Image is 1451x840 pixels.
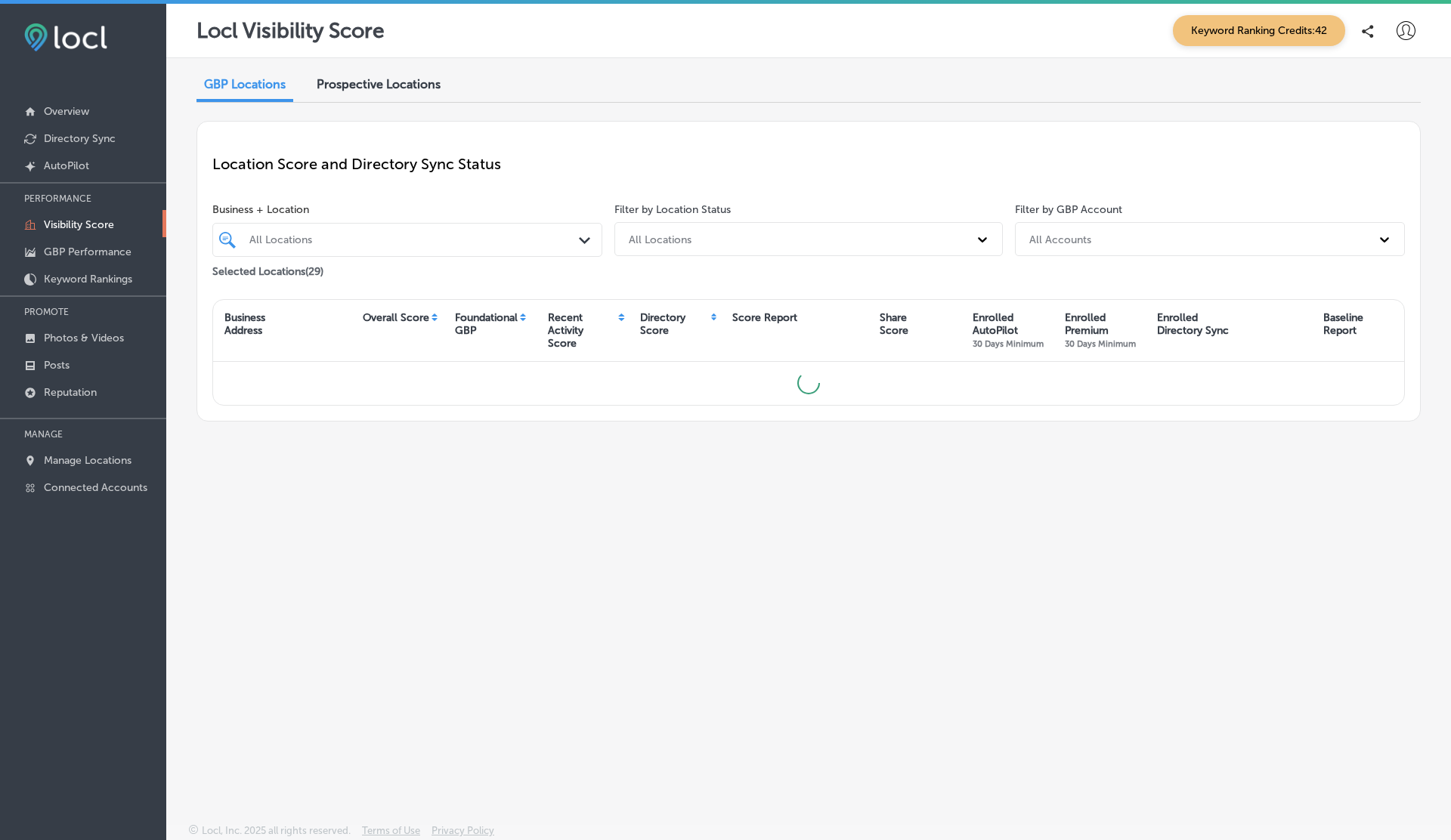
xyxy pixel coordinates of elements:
div: Directory Score [640,311,709,337]
p: Directory Sync [44,132,116,145]
span: Keyword Ranking Credits: 42 [1173,15,1345,46]
label: Filter by GBP Account [1015,203,1122,216]
p: Connected Accounts [44,481,147,494]
p: GBP Performance [44,246,131,258]
span: 30 Days Minimum [1065,338,1136,349]
span: Prospective Locations [317,77,441,91]
div: Business Address [224,311,265,337]
p: Photos & Videos [44,332,124,344]
div: Score Report [732,311,797,324]
p: AutoPilot [44,159,89,172]
p: Posts [44,359,70,372]
p: Keyword Rankings [44,273,132,286]
p: Visibility Score [44,218,114,231]
div: Enrolled AutoPilot [973,311,1044,350]
span: 30 Days Minimum [973,338,1044,349]
div: All Locations [249,233,580,246]
div: Overall Score [363,311,429,324]
p: Selected Locations ( 29 ) [212,259,323,278]
span: Business + Location [212,203,602,216]
img: fda3e92497d09a02dc62c9cd864e3231.png [24,23,107,51]
p: Overview [44,105,89,118]
div: Share Score [880,311,908,337]
div: Foundational GBP [455,311,518,337]
div: All Locations [629,233,691,246]
div: Enrolled Directory Sync [1157,311,1229,337]
div: Baseline Report [1323,311,1363,337]
div: Enrolled Premium [1065,311,1136,350]
p: Locl, Inc. 2025 all rights reserved. [202,825,351,836]
p: Manage Locations [44,454,131,467]
label: Filter by Location Status [614,203,731,216]
p: Reputation [44,386,97,399]
div: All Accounts [1029,233,1091,246]
p: Locl Visibility Score [196,18,385,43]
span: GBP Locations [204,77,286,91]
p: Location Score and Directory Sync Status [212,155,1405,173]
div: Recent Activity Score [548,311,617,350]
